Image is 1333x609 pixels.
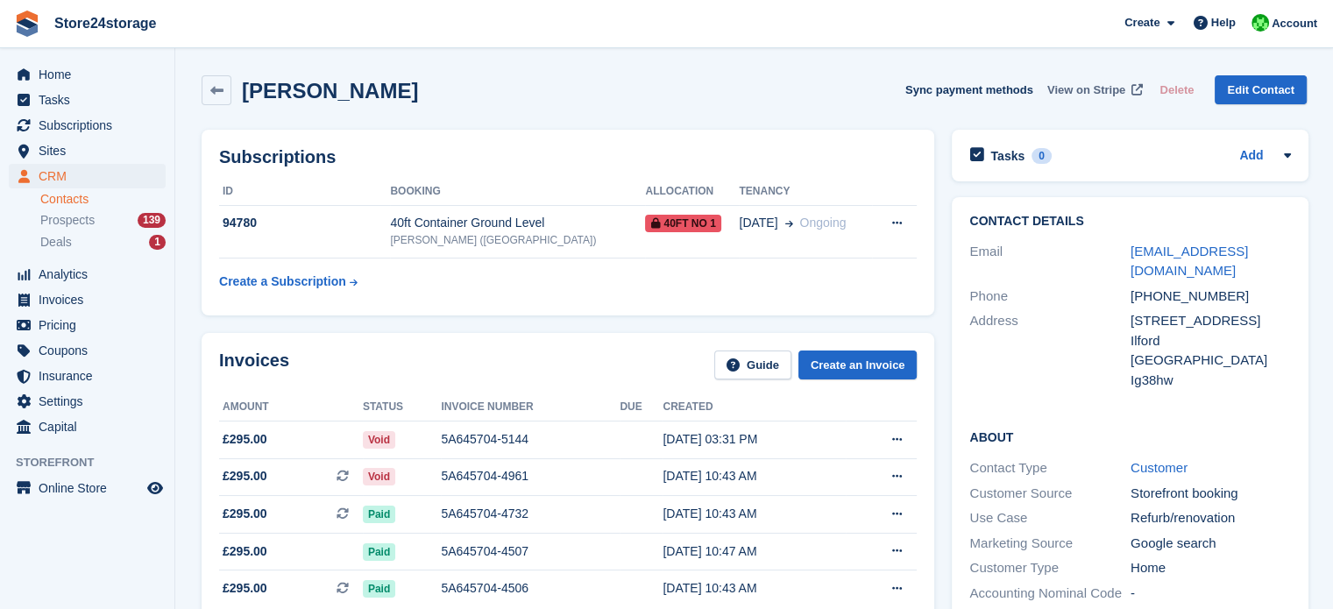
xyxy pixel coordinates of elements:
a: menu [9,113,166,138]
div: [DATE] 10:43 AM [663,505,846,523]
div: Use Case [969,508,1131,528]
img: stora-icon-8386f47178a22dfd0bd8f6a31ec36ba5ce8667c1dd55bd0f319d3a0aa187defe.svg [14,11,40,37]
div: [STREET_ADDRESS] [1131,311,1292,331]
span: Capital [39,414,144,439]
div: Address [969,311,1131,390]
span: Void [363,431,395,449]
div: - [1131,584,1292,604]
th: Amount [219,393,363,421]
span: Create [1124,14,1159,32]
div: [DATE] 10:43 AM [663,579,846,598]
span: [DATE] [739,214,777,232]
a: menu [9,138,166,163]
div: Google search [1131,534,1292,554]
a: Prospects 139 [40,211,166,230]
div: 0 [1032,148,1052,164]
span: Paid [363,580,395,598]
a: Create an Invoice [798,351,918,379]
div: [GEOGRAPHIC_DATA] [1131,351,1292,371]
a: menu [9,389,166,414]
span: View on Stripe [1047,81,1125,99]
div: Refurb/renovation [1131,508,1292,528]
h2: [PERSON_NAME] [242,79,418,103]
div: 1 [149,235,166,250]
a: Preview store [145,478,166,499]
th: Allocation [645,178,739,206]
div: Email [969,242,1131,281]
div: 40ft Container Ground Level [390,214,645,232]
th: Created [663,393,846,421]
div: [PERSON_NAME] ([GEOGRAPHIC_DATA]) [390,232,645,248]
div: [PHONE_NUMBER] [1131,287,1292,307]
h2: About [969,428,1291,445]
a: menu [9,164,166,188]
div: 5A645704-4506 [441,579,620,598]
span: Prospects [40,212,95,229]
a: menu [9,476,166,500]
span: £295.00 [223,542,267,561]
span: £295.00 [223,430,267,449]
div: Contact Type [969,458,1131,478]
span: Ongoing [799,216,846,230]
a: Create a Subscription [219,266,358,298]
a: Store24storage [47,9,164,38]
div: Accounting Nominal Code [969,584,1131,604]
span: Settings [39,389,144,414]
span: £295.00 [223,579,267,598]
a: Edit Contact [1215,75,1307,104]
div: Home [1131,558,1292,578]
div: 5A645704-4732 [441,505,620,523]
span: £295.00 [223,467,267,485]
div: Marketing Source [969,534,1131,554]
a: menu [9,313,166,337]
h2: Invoices [219,351,289,379]
div: [DATE] 10:43 AM [663,467,846,485]
div: [DATE] 03:31 PM [663,430,846,449]
div: Ilford [1131,331,1292,351]
span: £295.00 [223,505,267,523]
div: 94780 [219,214,390,232]
div: 139 [138,213,166,228]
a: [EMAIL_ADDRESS][DOMAIN_NAME] [1131,244,1248,279]
img: Tracy Harper [1251,14,1269,32]
div: 5A645704-4961 [441,467,620,485]
span: Invoices [39,287,144,312]
a: menu [9,338,166,363]
a: Customer [1131,460,1188,475]
span: Home [39,62,144,87]
a: Guide [714,351,791,379]
span: Sites [39,138,144,163]
span: Online Store [39,476,144,500]
a: menu [9,62,166,87]
div: 5A645704-5144 [441,430,620,449]
div: Storefront booking [1131,484,1292,504]
span: Tasks [39,88,144,112]
a: Add [1239,146,1263,166]
div: [DATE] 10:47 AM [663,542,846,561]
span: Help [1211,14,1236,32]
span: Subscriptions [39,113,144,138]
div: 5A645704-4507 [441,542,620,561]
th: Status [363,393,441,421]
a: Contacts [40,191,166,208]
div: Customer Type [969,558,1131,578]
div: Phone [969,287,1131,307]
th: Invoice number [441,393,620,421]
span: Insurance [39,364,144,388]
a: Deals 1 [40,233,166,251]
th: Booking [390,178,645,206]
div: Create a Subscription [219,273,346,291]
span: 40ft No 1 [645,215,720,232]
h2: Subscriptions [219,147,917,167]
span: Paid [363,506,395,523]
span: Analytics [39,262,144,287]
span: CRM [39,164,144,188]
span: Account [1272,15,1317,32]
span: Pricing [39,313,144,337]
span: Coupons [39,338,144,363]
a: View on Stripe [1040,75,1146,104]
th: Due [620,393,663,421]
div: Ig38hw [1131,371,1292,391]
span: Paid [363,543,395,561]
a: menu [9,414,166,439]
